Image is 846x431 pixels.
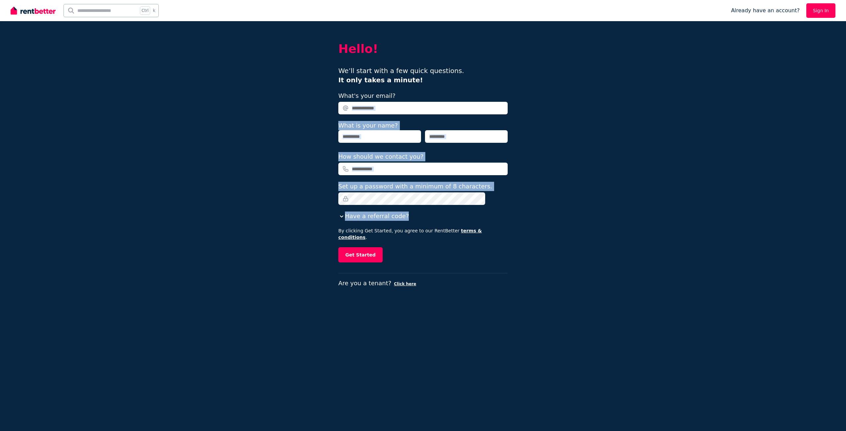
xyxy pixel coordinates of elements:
b: It only takes a minute! [338,76,423,84]
p: Are you a tenant? [338,279,508,288]
span: k [153,8,155,13]
button: Have a referral code? [338,212,409,221]
button: Get Started [338,247,383,262]
label: How should we contact you? [338,152,424,161]
img: RentBetter [11,6,56,16]
p: By clicking Get Started, you agree to our RentBetter . [338,227,508,241]
a: Sign In [806,3,835,18]
label: What's your email? [338,91,396,100]
span: Already have an account? [731,7,800,15]
h2: Hello! [338,42,508,56]
span: We’ll start with a few quick questions. [338,67,464,84]
label: What is your name? [338,122,398,129]
span: Ctrl [140,6,150,15]
label: Set up a password with a minimum of 8 characters. [338,182,492,191]
button: Click here [394,281,416,287]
